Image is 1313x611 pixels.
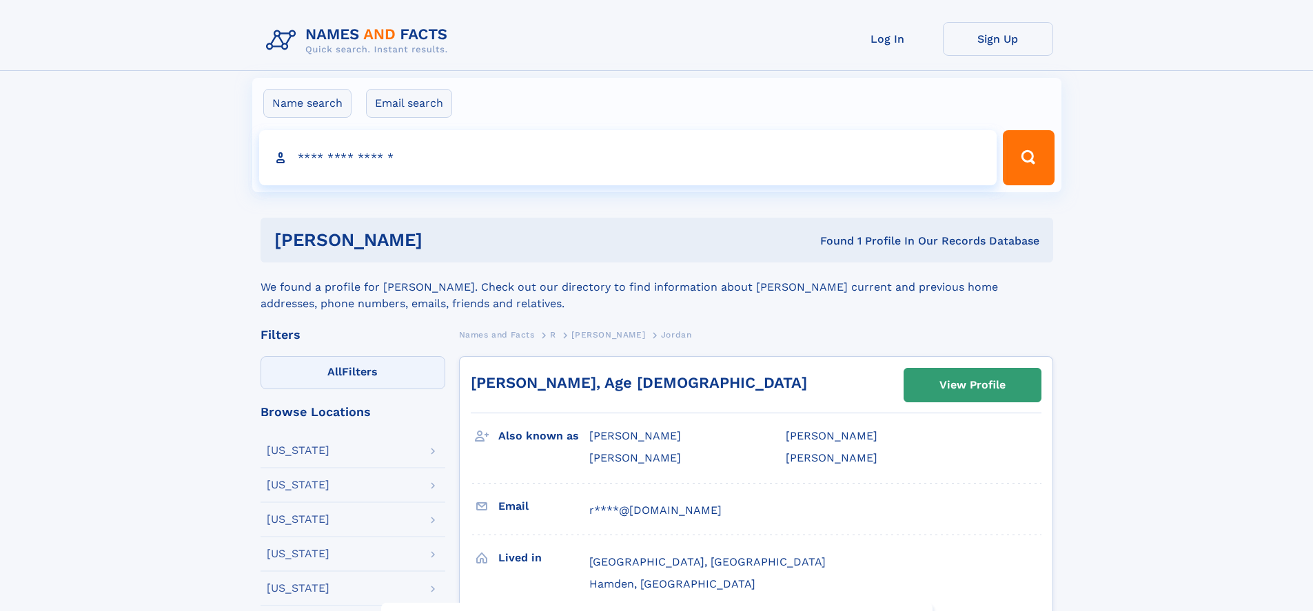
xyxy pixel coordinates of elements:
[786,429,877,442] span: [PERSON_NAME]
[471,374,807,391] a: [PERSON_NAME], Age [DEMOGRAPHIC_DATA]
[939,369,1006,401] div: View Profile
[261,262,1053,312] div: We found a profile for [PERSON_NAME]. Check out our directory to find information about [PERSON_N...
[571,326,645,343] a: [PERSON_NAME]
[498,424,589,448] h3: Also known as
[259,130,997,185] input: search input
[589,577,755,590] span: Hamden, [GEOGRAPHIC_DATA]
[786,451,877,464] span: [PERSON_NAME]
[589,555,826,568] span: [GEOGRAPHIC_DATA], [GEOGRAPHIC_DATA]
[661,330,692,340] span: Jordan
[261,406,445,418] div: Browse Locations
[327,365,342,378] span: All
[550,326,556,343] a: R
[261,329,445,341] div: Filters
[498,495,589,518] h3: Email
[274,231,622,249] h1: [PERSON_NAME]
[621,234,1039,249] div: Found 1 Profile In Our Records Database
[459,326,535,343] a: Names and Facts
[263,89,352,118] label: Name search
[267,479,329,490] div: [US_STATE]
[261,22,459,59] img: Logo Names and Facts
[366,89,452,118] label: Email search
[589,429,681,442] span: [PERSON_NAME]
[267,548,329,559] div: [US_STATE]
[550,330,556,340] span: R
[261,356,445,389] label: Filters
[498,546,589,570] h3: Lived in
[833,22,943,56] a: Log In
[267,445,329,456] div: [US_STATE]
[943,22,1053,56] a: Sign Up
[589,451,681,464] span: [PERSON_NAME]
[571,330,645,340] span: [PERSON_NAME]
[267,583,329,594] div: [US_STATE]
[904,369,1041,402] a: View Profile
[1003,130,1054,185] button: Search Button
[267,514,329,525] div: [US_STATE]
